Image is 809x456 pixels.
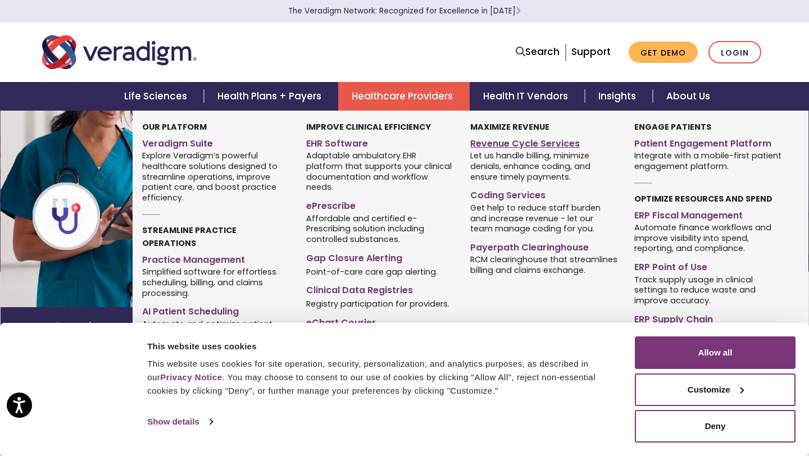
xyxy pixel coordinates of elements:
span: Track supply usage in clinical settings to reduce waste and improve accuracy. [634,273,781,306]
strong: Improve Clinical Efficiency [306,121,431,133]
a: ERP Point of Use [634,257,781,273]
a: Insights [585,82,653,111]
strong: Streamline Practice Operations [142,225,237,249]
strong: Maximize Revenue [470,121,549,133]
a: Practice Management [142,250,289,266]
span: Explore Veradigm’s powerful healthcare solutions designed to streamline operations, improve patie... [142,150,289,203]
span: Affordable and certified e-Prescribing solution including controlled substances. [306,212,453,245]
a: About Us [653,82,724,111]
a: Show details [147,413,212,430]
a: Payerpath Clearinghouse [470,238,617,254]
strong: Engage Patients [634,121,711,133]
span: Registry participation for providers. [306,298,449,309]
a: AI Patient Scheduling [142,302,289,318]
a: Login [708,41,761,64]
a: The Veradigm Network: Recognized for Excellence in [DATE]Learn More [288,6,521,16]
span: Automate finance workflows and improve visibility into spend, reporting, and compliance. [634,221,781,254]
a: Gap Closure Alerting [306,248,453,265]
a: Patient Engagement Platform [634,134,781,150]
a: Clinical Data Registries [306,280,453,297]
img: Veradigm logo [42,34,197,71]
a: EHR Software [306,134,453,150]
a: Health Plans + Payers [204,82,338,111]
a: Privacy Notice [160,372,222,382]
strong: Our Platform [142,121,207,133]
span: Learn More [516,6,521,16]
a: Support [571,45,611,58]
button: Customize [635,373,796,406]
p: Not sure what you're looking for? [10,321,124,342]
span: Simplified software for effortless scheduling, billing, and claims processing. [142,266,289,299]
img: Healthcare Provider [1,111,181,307]
span: Let us handle billing, minimize denials, enhance coding, and ensure timely payments. [470,150,617,183]
span: Point-of-care care gap alerting. [306,266,438,277]
button: Allow all [635,336,796,369]
strong: Optimize Resources and Spend [634,193,772,204]
a: Life Sciences [111,82,204,111]
a: Search [516,44,560,60]
span: Integrate with a mobile-first patient engagement platform. [634,150,781,172]
a: ERP Supply Chain [634,309,781,326]
span: RCM clearinghouse that streamlines billing and claims exchange. [470,254,617,276]
span: Get help to reduce staff burden and increase revenue - let our team manage coding for you. [470,202,617,234]
a: eChart Courier [306,313,453,329]
a: Get Demo [629,42,698,63]
iframe: Drift Chat Widget [593,386,796,443]
span: Automate and optimize patient scheduling with artificial intelligence. [142,318,289,350]
span: Adaptable ambulatory EHR platform that supports your clinical documentation and workflow needs. [306,150,453,193]
a: Revenue Cycle Services [470,134,617,150]
div: This website uses cookies for site operation, security, personalization, and analytics purposes, ... [147,357,622,398]
a: ERP Fiscal Management [634,206,781,222]
a: Health IT Vendors [470,82,585,111]
a: Veradigm Suite [142,134,289,150]
a: ePrescribe [306,196,453,212]
a: Coding Services [470,185,617,202]
a: Healthcare Providers [338,82,470,111]
div: This website uses cookies [147,340,622,353]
